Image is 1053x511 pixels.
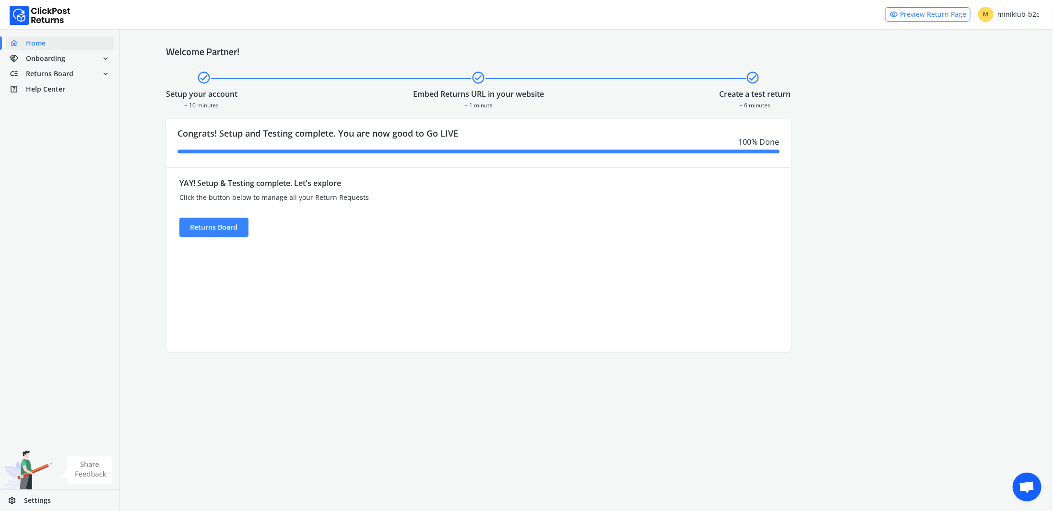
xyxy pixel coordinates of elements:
span: low_priority [10,67,26,81]
div: Congrats! Setup and Testing complete. You are now good to Go LIVE [166,119,791,167]
h4: Welcome Partner! [166,46,1007,58]
img: Logo [10,6,71,25]
div: ~ 6 minutes [720,100,791,109]
div: Click the button below to manage all your Return Requests [179,193,621,202]
div: 100 % Done [177,136,780,148]
div: miniklub-b2c [978,7,1040,22]
span: Settings [24,496,51,505]
span: M [978,7,994,22]
span: settings [8,494,24,507]
span: check_circle [746,69,760,86]
div: Create a test return [720,88,791,100]
span: expand_more [101,52,110,65]
a: help_centerHelp Center [6,82,114,96]
div: ~ 10 minutes [166,100,237,109]
a: homeHome [6,36,114,50]
span: Returns Board [26,69,73,79]
span: Onboarding [26,54,65,63]
span: help_center [10,82,26,96]
span: check_circle [471,69,485,86]
a: Open chat [1013,473,1041,501]
span: Home [26,38,46,48]
div: Embed Returns URL in your website [413,88,544,100]
div: Setup your account [166,88,237,100]
div: Returns Board [179,218,248,237]
span: expand_more [101,67,110,81]
span: handshake [10,52,26,65]
span: visibility [889,8,898,21]
div: YAY! Setup & Testing complete. Let's explore [179,177,621,189]
div: ~ 1 minute [413,100,544,109]
span: Help Center [26,84,65,94]
span: check_circle [197,69,211,86]
a: visibilityPreview Return Page [885,7,970,22]
span: home [10,36,26,50]
img: share feedback [60,456,112,484]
